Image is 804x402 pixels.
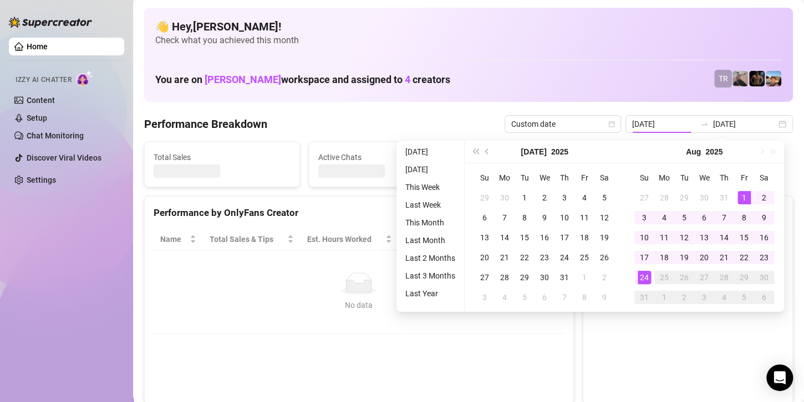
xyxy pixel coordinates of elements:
a: Setup [27,114,47,122]
span: Messages Sent [482,151,619,163]
span: TR [719,73,728,85]
div: Performance by OnlyFans Creator [154,205,564,220]
h4: 👋 Hey, [PERSON_NAME] ! [155,19,782,34]
span: Izzy AI Chatter [16,75,72,85]
span: Total Sales & Tips [210,233,285,245]
th: Sales / Hour [399,229,473,250]
img: logo-BBDzfeDw.svg [9,17,92,28]
span: Active Chats [318,151,455,163]
span: Name [160,233,187,245]
input: Start date [632,118,695,130]
span: Sales / Hour [405,233,457,245]
div: No data [165,299,553,311]
a: Content [27,96,55,105]
th: Chat Conversion [473,229,564,250]
a: Settings [27,176,56,184]
div: Sales by OnlyFans Creator [592,205,783,220]
span: [PERSON_NAME] [205,74,281,85]
a: Home [27,42,48,51]
h1: You are on workspace and assigned to creators [155,74,450,86]
th: Total Sales & Tips [203,229,301,250]
span: Check what you achieved this month [155,34,782,47]
span: 4 [405,74,410,85]
span: to [700,120,709,128]
span: swap-right [700,120,709,128]
img: Trent [749,71,765,86]
span: calendar [608,121,615,127]
input: End date [713,118,776,130]
a: Chat Monitoring [27,131,84,140]
span: Total Sales [154,151,291,163]
div: Open Intercom Messenger [766,364,793,391]
span: Chat Conversion [480,233,549,245]
img: AI Chatter [76,70,93,86]
th: Name [154,229,203,250]
a: Discover Viral Videos [27,153,101,162]
div: Est. Hours Worked [307,233,383,245]
img: Zach [766,71,781,86]
span: Custom date [511,116,614,132]
img: LC [732,71,748,86]
h4: Performance Breakdown [144,116,267,132]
